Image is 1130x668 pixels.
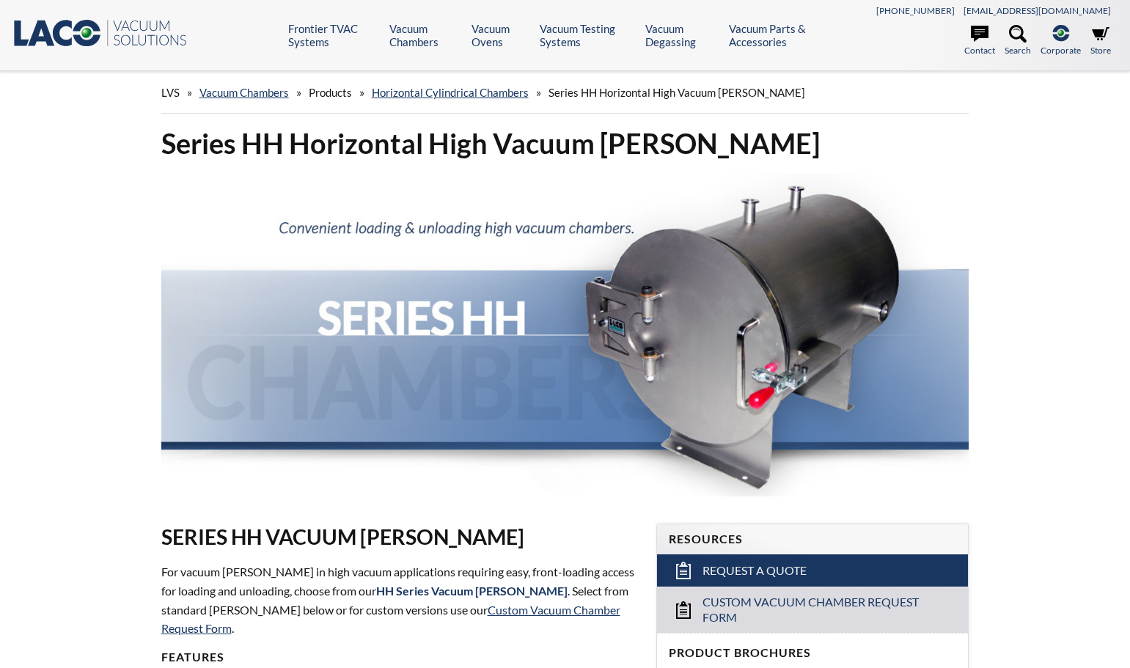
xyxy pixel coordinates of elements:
[669,645,956,661] h4: Product Brochures
[372,86,529,99] a: Horizontal Cylindrical Chambers
[964,25,995,57] a: Contact
[876,5,955,16] a: [PHONE_NUMBER]
[540,22,634,48] a: Vacuum Testing Systems
[389,22,461,48] a: Vacuum Chambers
[288,22,378,48] a: Frontier TVAC Systems
[199,86,289,99] a: Vacuum Chambers
[702,563,807,579] span: Request a Quote
[161,72,969,114] div: » » » »
[1041,43,1081,57] span: Corporate
[549,86,805,99] span: Series HH Horizontal High Vacuum [PERSON_NAME]
[309,86,352,99] span: Products
[645,22,718,48] a: Vacuum Degassing
[161,562,639,637] p: For vacuum [PERSON_NAME] in high vacuum applications requiring easy, front-loading access for loa...
[657,587,968,633] a: Custom Vacuum Chamber Request Form
[161,86,180,99] span: LVS
[472,22,529,48] a: Vacuum Ovens
[1005,25,1031,57] a: Search
[729,22,838,48] a: Vacuum Parts & Accessories
[376,584,568,598] strong: HH Series Vacuum [PERSON_NAME]
[702,595,923,625] span: Custom Vacuum Chamber Request Form
[1090,25,1111,57] a: Store
[161,125,969,161] h1: Series HH Horizontal High Vacuum [PERSON_NAME]
[161,603,620,636] a: Custom Vacuum Chamber Request Form
[964,5,1111,16] a: [EMAIL_ADDRESS][DOMAIN_NAME]
[669,532,956,547] h4: Resources
[161,524,639,551] h2: SERIES HH VACUUM [PERSON_NAME]
[161,173,969,496] img: Series HH Chamber
[161,650,639,665] h4: FEATURES
[657,554,968,587] a: Request a Quote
